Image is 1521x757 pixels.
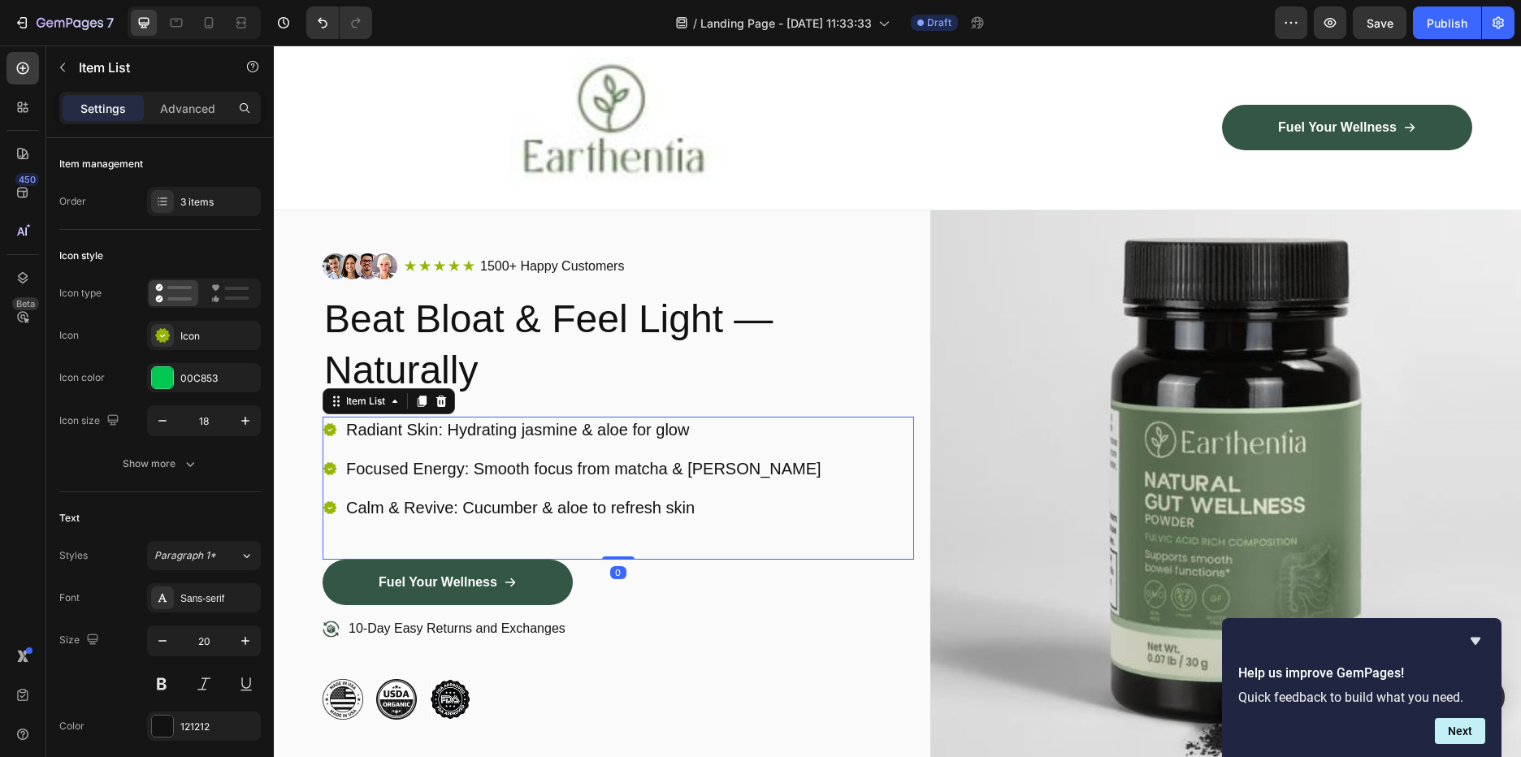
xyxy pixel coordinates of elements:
[59,511,80,526] div: Text
[72,413,548,434] p: Focused Energy: Smooth focus from matcha & [PERSON_NAME]
[1238,631,1485,744] div: Help us improve GemPages!
[948,59,1198,105] a: Fuel Your Wellness
[59,449,261,478] button: Show more
[206,213,350,230] p: 1500+ Happy Customers
[1004,74,1123,91] p: Fuel Your Wellness
[59,194,86,209] div: Order
[160,100,215,117] p: Advanced
[1427,15,1467,32] div: Publish
[1238,690,1485,705] p: Quick feedback to build what you need.
[1353,6,1406,39] button: Save
[59,590,80,605] div: Font
[154,548,216,563] span: Paragraph 1*
[156,634,197,674] img: gempages_585721442474132253-40376683-b2b9-4291-9f5a-1d921fbfc90f.png
[69,348,115,363] div: Item List
[50,249,639,350] p: Beat Bloat & Feel Light — Naturally
[49,514,299,560] a: Fuel Your Wellness
[59,370,105,385] div: Icon color
[1238,664,1485,683] h2: Help us improve GemPages!
[59,328,79,343] div: Icon
[49,208,123,234] img: gempages_585721442474132253-ab6136d8-a4fa-41a9-a0a3-c4f74cddb94b.png
[1466,631,1485,651] button: Hide survey
[180,329,257,344] div: Icon
[15,173,39,186] div: 450
[72,452,548,473] p: Calm & Revive: Cucumber & aloe to refresh skin
[180,371,257,386] div: 00C853
[80,100,126,117] p: Settings
[1367,16,1393,30] span: Save
[12,297,39,310] div: Beta
[72,374,548,395] p: Radiant Skin: Hydrating jasmine & aloe for glow
[106,13,114,32] p: 7
[700,15,872,32] span: Landing Page - [DATE] 11:33:33
[1413,6,1481,39] button: Publish
[59,719,84,733] div: Color
[306,6,372,39] div: Undo/Redo
[123,456,198,472] div: Show more
[75,575,292,592] p: 10-Day Easy Returns and Exchanges
[49,247,640,352] h2: Rich Text Editor. Editing area: main
[147,541,261,570] button: Paragraph 1*
[336,521,353,534] div: 0
[693,15,697,32] span: /
[1435,718,1485,744] button: Next question
[105,529,223,546] p: Fuel Your Wellness
[49,634,89,674] img: gempages_585721442474132253-5bc52f5e-acaf-4653-b983-17db0ca8bf6a.png
[59,249,103,263] div: Icon style
[180,720,257,734] div: 121212
[927,15,951,30] span: Draft
[102,634,143,674] img: gempages_585721442474132253-e2f5a2f0-fa8e-4137-a433-14b515d919a1.png
[59,286,102,301] div: Icon type
[274,45,1521,757] iframe: Design area
[180,195,257,210] div: 3 items
[59,157,143,171] div: Item management
[59,548,88,563] div: Styles
[79,58,217,77] p: Item List
[59,410,123,432] div: Icon size
[59,629,102,651] div: Size
[180,591,257,606] div: Sans-serif
[6,6,121,39] button: 7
